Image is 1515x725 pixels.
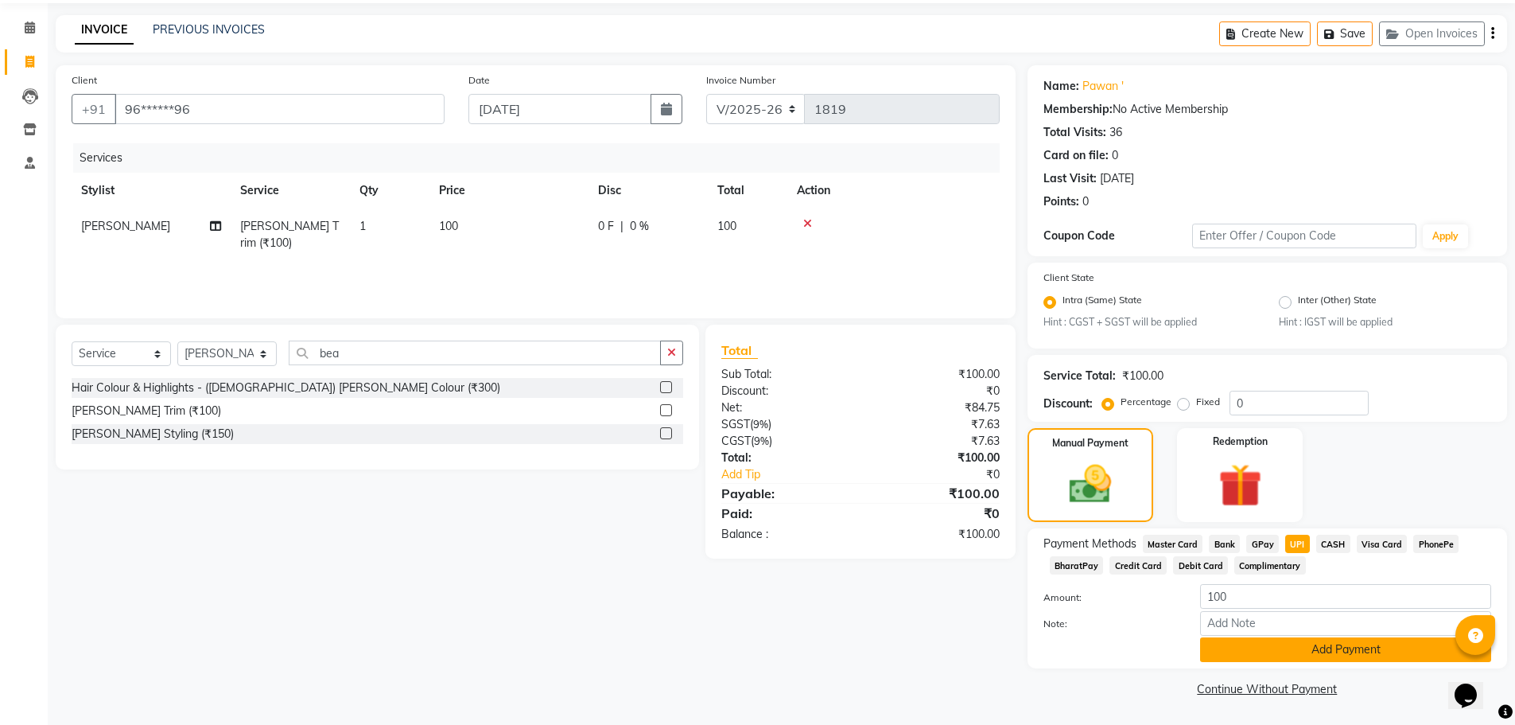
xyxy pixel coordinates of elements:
div: ₹84.75 [860,400,1012,416]
th: Action [787,173,1000,209]
button: Save [1317,21,1373,46]
div: ₹0 [886,466,1012,483]
img: _gift.svg [1205,458,1276,513]
label: Amount: [1031,591,1189,605]
div: ₹100.00 [860,484,1012,503]
label: Redemption [1213,435,1268,449]
div: No Active Membership [1043,101,1491,118]
span: UPI [1285,535,1310,553]
input: Search or Scan [289,341,661,365]
label: Client State [1043,271,1094,285]
div: Membership: [1043,101,1113,118]
div: Points: [1043,193,1079,210]
span: 100 [717,219,736,233]
span: Master Card [1143,535,1203,553]
div: Discount: [709,383,860,400]
div: ₹100.00 [1122,368,1163,384]
div: Paid: [709,504,860,523]
span: CASH [1316,535,1350,553]
span: Bank [1209,535,1240,553]
button: Apply [1423,224,1468,248]
span: Complimentary [1234,556,1306,575]
a: Pawan ' [1082,78,1124,95]
span: CGST [721,434,751,448]
label: Fixed [1196,395,1220,409]
label: Percentage [1121,395,1171,409]
div: [PERSON_NAME] Trim (₹100) [72,403,221,419]
div: ₹0 [860,504,1012,523]
span: [PERSON_NAME] [81,219,170,233]
div: ₹100.00 [860,450,1012,466]
div: Coupon Code [1043,228,1193,244]
input: Search by Name/Mobile/Email/Code [115,94,445,124]
span: Debit Card [1173,556,1228,575]
button: Add Payment [1200,637,1491,662]
div: [DATE] [1100,170,1134,187]
input: Add Note [1200,611,1491,636]
iframe: chat widget [1448,661,1499,709]
img: _cash.svg [1056,460,1125,509]
div: 36 [1109,124,1122,141]
div: ( ) [709,416,860,433]
div: ₹7.63 [860,416,1012,433]
div: Total: [709,450,860,466]
div: Service Total: [1043,368,1116,384]
div: Total Visits: [1043,124,1106,141]
button: Create New [1219,21,1311,46]
th: Qty [350,173,429,209]
div: Net: [709,400,860,416]
th: Stylist [72,173,231,209]
span: Total [721,342,758,359]
span: SGST [721,417,750,431]
span: 1 [359,219,366,233]
div: 0 [1082,193,1089,210]
div: Card on file: [1043,147,1109,164]
label: Manual Payment [1052,436,1128,450]
div: Services [73,143,1012,173]
th: Disc [589,173,708,209]
small: Hint : IGST will be applied [1279,315,1491,329]
a: Continue Without Payment [1031,681,1504,698]
label: Intra (Same) State [1062,293,1142,312]
label: Invoice Number [706,73,775,88]
a: PREVIOUS INVOICES [153,22,265,37]
span: BharatPay [1050,556,1104,575]
a: Add Tip [709,466,885,483]
input: Amount [1200,584,1491,609]
th: Total [708,173,787,209]
div: Name: [1043,78,1079,95]
div: 0 [1112,147,1118,164]
input: Enter Offer / Coupon Code [1192,224,1416,248]
span: Payment Methods [1043,536,1136,552]
span: PhonePe [1413,535,1459,553]
div: Payable: [709,484,860,503]
span: 9% [754,435,769,447]
div: Hair Colour & Highlights - ([DEMOGRAPHIC_DATA]) [PERSON_NAME] Colour (₹300) [72,380,500,396]
div: ₹100.00 [860,366,1012,383]
a: INVOICE [75,16,134,45]
div: [PERSON_NAME] Styling (₹150) [72,426,234,442]
div: ₹7.63 [860,433,1012,450]
span: 100 [439,219,458,233]
span: Visa Card [1357,535,1408,553]
div: Discount: [1043,396,1093,412]
div: Last Visit: [1043,170,1097,187]
div: ( ) [709,433,860,450]
button: Open Invoices [1379,21,1485,46]
th: Price [429,173,589,209]
div: ₹0 [860,383,1012,400]
small: Hint : CGST + SGST will be applied [1043,315,1256,329]
span: 0 % [630,218,649,235]
span: Credit Card [1109,556,1167,575]
button: +91 [72,94,116,124]
span: GPay [1246,535,1279,553]
span: [PERSON_NAME] Trim (₹100) [240,219,339,250]
label: Client [72,73,97,88]
label: Note: [1031,617,1189,631]
div: Balance : [709,526,860,543]
span: | [620,218,623,235]
label: Inter (Other) State [1298,293,1377,312]
label: Date [468,73,490,88]
div: ₹100.00 [860,526,1012,543]
th: Service [231,173,350,209]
